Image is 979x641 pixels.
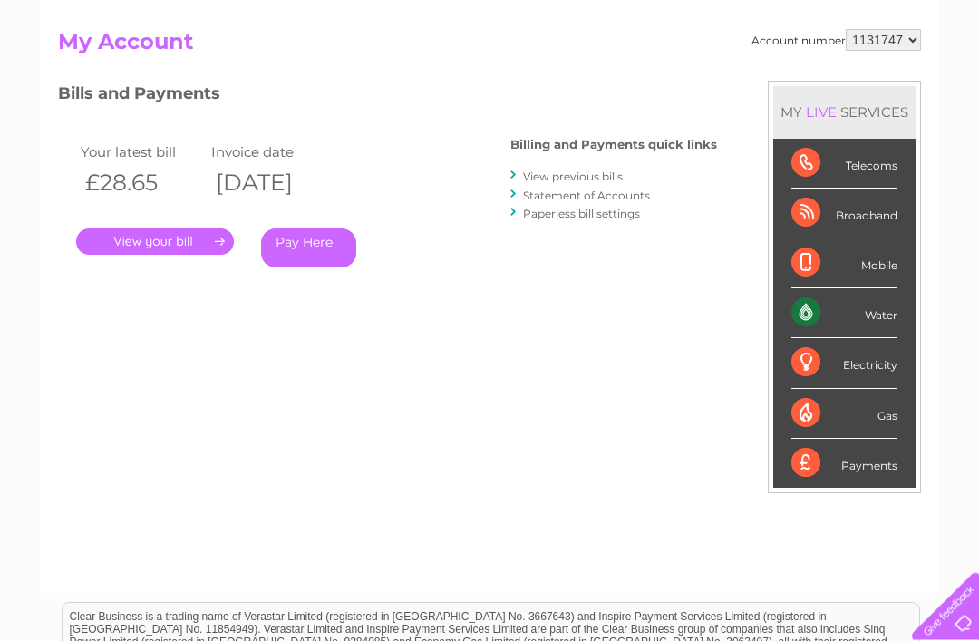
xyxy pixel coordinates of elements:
div: Payments [791,440,897,489]
a: Blog [821,77,848,91]
a: Water [660,77,694,91]
div: Telecoms [791,140,897,189]
div: Water [791,289,897,339]
div: Clear Business is a trading name of Verastar Limited (registered in [GEOGRAPHIC_DATA] No. 3667643... [63,10,919,88]
div: Electricity [791,339,897,389]
td: Your latest bill [76,141,207,165]
a: Paperless bill settings [523,208,640,221]
a: Log out [919,77,962,91]
a: Energy [705,77,745,91]
a: View previous bills [523,170,623,184]
div: Mobile [791,239,897,289]
div: MY SERVICES [773,87,916,139]
h3: Bills and Payments [58,82,717,113]
h2: My Account [58,30,921,64]
div: Gas [791,390,897,440]
th: [DATE] [207,165,337,202]
a: Pay Here [261,229,356,268]
a: Telecoms [756,77,810,91]
td: Invoice date [207,141,337,165]
img: logo.png [34,47,127,102]
div: LIVE [802,104,840,121]
a: Statement of Accounts [523,189,650,203]
th: £28.65 [76,165,207,202]
a: 0333 014 3131 [637,9,762,32]
a: Contact [858,77,903,91]
h4: Billing and Payments quick links [510,139,717,152]
div: Broadband [791,189,897,239]
a: . [76,229,234,256]
div: Account number [751,30,921,52]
